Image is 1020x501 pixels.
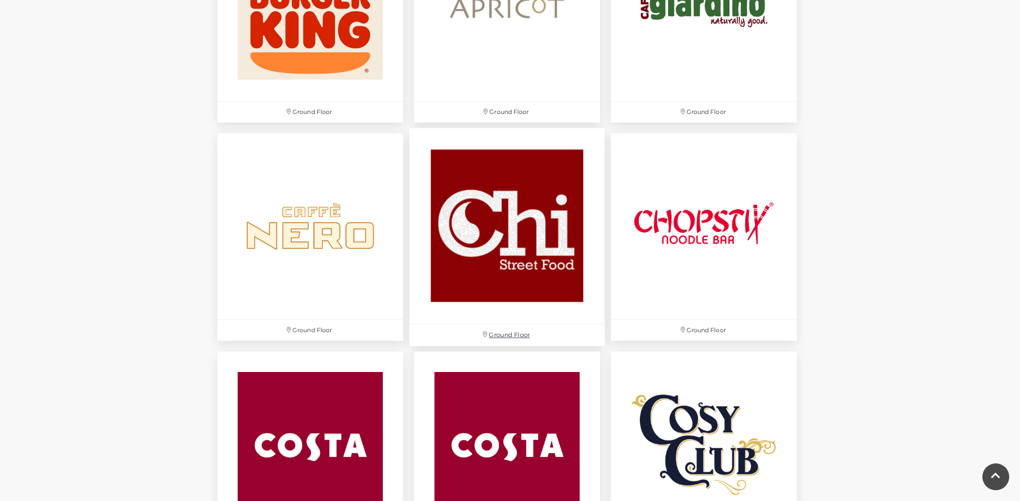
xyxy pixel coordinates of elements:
[409,324,605,346] p: Ground Floor
[217,320,403,341] p: Ground Floor
[409,128,605,324] img: Chi at Festival Place, Basingstoke
[212,128,409,346] a: Ground Floor
[611,320,797,341] p: Ground Floor
[414,102,600,123] p: Ground Floor
[217,102,403,123] p: Ground Floor
[404,123,611,352] a: Chi at Festival Place, Basingstoke Ground Floor
[611,102,797,123] p: Ground Floor
[605,128,802,346] a: Ground Floor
